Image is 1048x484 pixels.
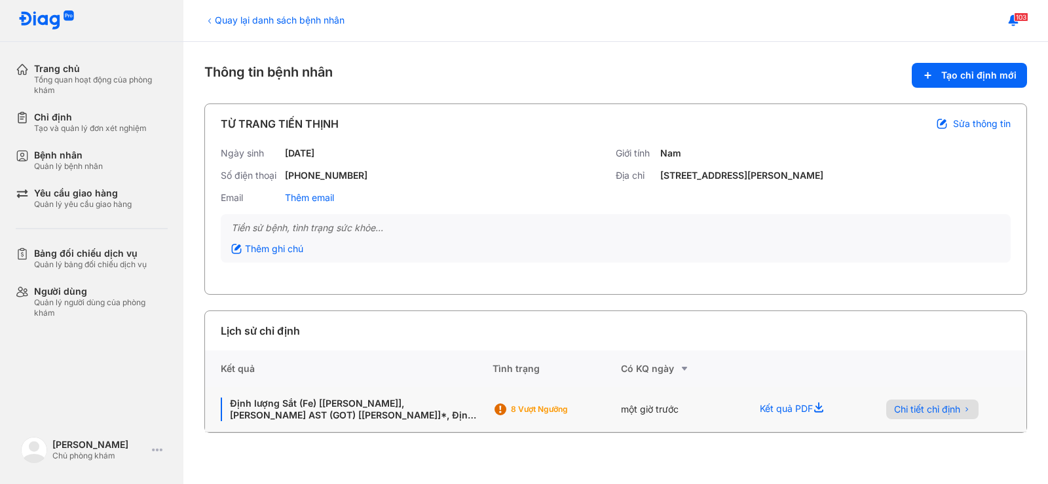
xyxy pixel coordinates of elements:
[204,13,345,27] div: Quay lại danh sách bệnh nhân
[34,248,147,259] div: Bảng đối chiếu dịch vụ
[34,123,147,134] div: Tạo và quản lý đơn xét nghiệm
[34,149,103,161] div: Bệnh nhân
[912,63,1027,88] button: Tạo chỉ định mới
[616,170,655,181] div: Địa chỉ
[941,69,1017,81] span: Tạo chỉ định mới
[34,63,168,75] div: Trang chủ
[34,286,168,297] div: Người dùng
[204,63,1027,88] div: Thông tin bệnh nhân
[52,439,147,451] div: [PERSON_NAME]
[21,437,47,463] img: logo
[231,222,1000,234] div: Tiền sử bệnh, tình trạng sức khỏe...
[34,111,147,123] div: Chỉ định
[34,297,168,318] div: Quản lý người dùng của phòng khám
[34,199,132,210] div: Quản lý yêu cầu giao hàng
[231,243,303,255] div: Thêm ghi chú
[285,170,367,181] div: [PHONE_NUMBER]
[205,350,493,387] div: Kết quả
[493,350,621,387] div: Tình trạng
[621,387,744,432] div: một giờ trước
[285,147,314,159] div: [DATE]
[616,147,655,159] div: Giới tính
[34,187,132,199] div: Yêu cầu giao hàng
[744,387,870,432] div: Kết quả PDF
[285,192,334,204] div: Thêm email
[1014,12,1028,22] span: 103
[660,147,681,159] div: Nam
[52,451,147,461] div: Chủ phòng khám
[953,118,1011,130] span: Sửa thông tin
[221,170,280,181] div: Số điện thoại
[221,116,339,132] div: TỪ TRANG TIẾN THỊNH
[621,361,744,377] div: Có KQ ngày
[660,170,823,181] div: [STREET_ADDRESS][PERSON_NAME]
[34,75,168,96] div: Tổng quan hoạt động của phòng khám
[221,323,300,339] div: Lịch sử chỉ định
[34,161,103,172] div: Quản lý bệnh nhân
[221,147,280,159] div: Ngày sinh
[886,400,979,419] button: Chi tiết chỉ định
[221,398,477,421] div: Định lượng Sắt (Fe) [[PERSON_NAME]], [PERSON_NAME] AST (GOT) [[PERSON_NAME]]*, Định lượng Axit Ur...
[34,259,147,270] div: Quản lý bảng đối chiếu dịch vụ
[511,404,616,415] div: 8 Vượt ngưỡng
[18,10,75,31] img: logo
[221,192,280,204] div: Email
[894,403,960,415] span: Chi tiết chỉ định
